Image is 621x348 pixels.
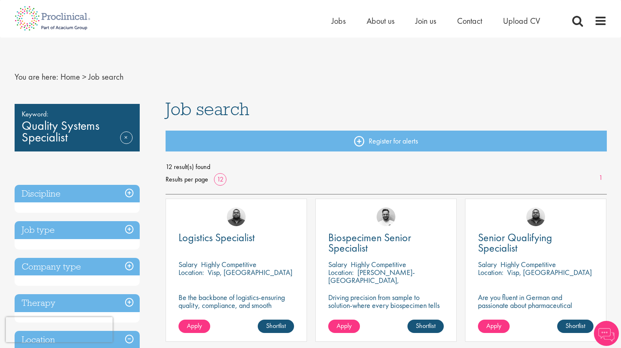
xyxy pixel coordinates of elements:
[507,267,592,277] p: Visp, [GEOGRAPHIC_DATA]
[478,320,510,333] a: Apply
[332,15,346,26] a: Jobs
[15,71,58,82] span: You are here:
[328,293,444,317] p: Driving precision from sample to solution-where every biospecimen tells a story of innovation.
[88,71,123,82] span: Job search
[478,293,593,341] p: Are you fluent in German and passionate about pharmaceutical compliance? Ready to take the lead i...
[15,221,140,239] h3: Job type
[328,260,347,269] span: Salary
[208,267,292,277] p: Visp, [GEOGRAPHIC_DATA]
[15,258,140,276] h3: Company type
[166,161,607,173] span: 12 result(s) found
[179,230,255,245] span: Logistics Specialist
[166,173,208,186] span: Results per page
[486,321,501,330] span: Apply
[457,15,482,26] a: Contact
[201,260,256,269] p: Highly Competitive
[415,15,436,26] a: Join us
[407,320,444,333] a: Shortlist
[328,267,415,293] p: [PERSON_NAME]-[GEOGRAPHIC_DATA], [GEOGRAPHIC_DATA]
[328,230,411,255] span: Biospecimen Senior Specialist
[15,294,140,312] h3: Therapy
[328,232,444,253] a: Biospecimen Senior Specialist
[258,320,294,333] a: Shortlist
[179,232,294,243] a: Logistics Specialist
[557,320,593,333] a: Shortlist
[478,260,497,269] span: Salary
[337,321,352,330] span: Apply
[478,230,552,255] span: Senior Qualifying Specialist
[377,207,395,226] img: Emile De Beer
[351,260,406,269] p: Highly Competitive
[166,98,249,120] span: Job search
[328,267,354,277] span: Location:
[187,321,202,330] span: Apply
[214,175,226,184] a: 12
[595,173,607,183] a: 1
[82,71,86,82] span: >
[478,267,503,277] span: Location:
[60,71,80,82] a: breadcrumb link
[6,317,113,342] iframe: reCAPTCHA
[120,131,133,156] a: Remove
[179,293,294,317] p: Be the backbone of logistics-ensuring quality, compliance, and smooth operations in a dynamic env...
[227,207,246,226] img: Ashley Bennett
[179,267,204,277] span: Location:
[166,131,607,151] a: Register for alerts
[367,15,395,26] a: About us
[594,321,619,346] img: Chatbot
[15,104,140,151] div: Quality Systems Specialist
[179,260,197,269] span: Salary
[500,260,556,269] p: Highly Competitive
[22,108,133,120] span: Keyword:
[503,15,540,26] a: Upload CV
[328,320,360,333] a: Apply
[15,185,140,203] h3: Discipline
[478,232,593,253] a: Senior Qualifying Specialist
[179,320,210,333] a: Apply
[526,207,545,226] img: Ashley Bennett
